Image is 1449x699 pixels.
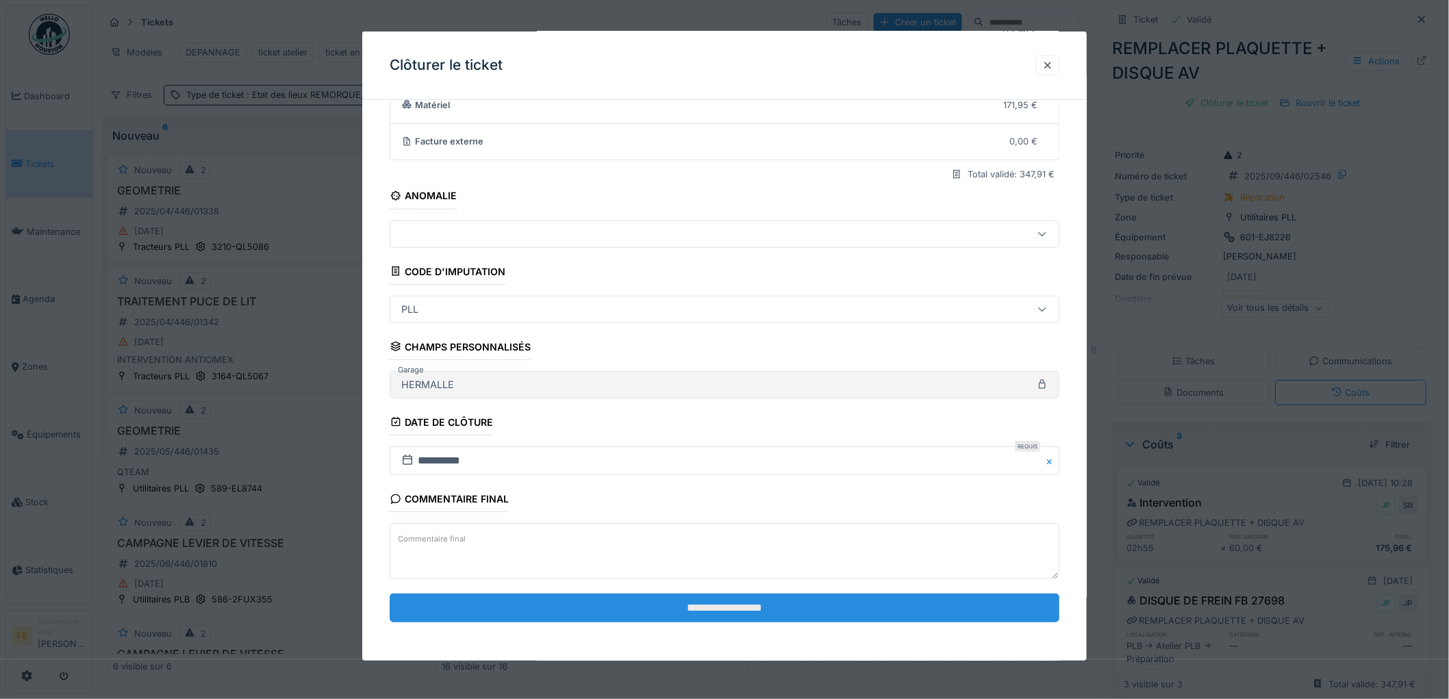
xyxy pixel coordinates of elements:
div: Total validé: 347,91 € [968,168,1055,181]
h3: Clôturer le ticket [390,57,503,74]
button: Close [1044,446,1059,475]
div: Requis [1015,441,1040,452]
div: PLL [396,302,424,317]
summary: Matériel171,95 € [396,92,1053,118]
div: Date de clôture [390,412,493,435]
div: HERMALLE [396,377,459,392]
div: Matériel [401,98,993,111]
div: Facture externe [401,135,999,148]
summary: Facture externe0,00 € [396,129,1053,154]
label: Commentaire final [395,531,468,548]
label: Garage [395,364,427,376]
div: Anomalie [390,186,457,209]
div: 171,95 € [1003,98,1037,111]
div: Champs personnalisés [390,337,531,360]
div: 0,00 € [1009,135,1037,148]
div: Commentaire final [390,489,509,512]
div: Code d'imputation [390,262,505,285]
